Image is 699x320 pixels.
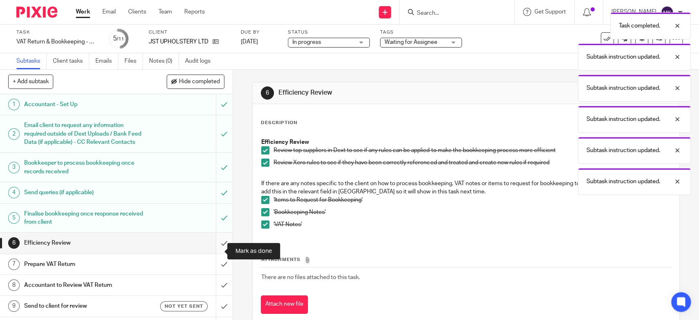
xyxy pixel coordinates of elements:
div: 5 [113,34,124,43]
label: Status [288,29,370,36]
span: There are no files attached to this task. [261,275,360,280]
p: 'VAT Notes' [274,220,670,229]
h1: Email client to request any information required outside of Dext Uploads / Bank Feed Data (if app... [24,119,147,148]
p: 'Bookkeeping Notes' [274,208,670,216]
h1: Send queries (if applicable) [24,186,147,199]
label: Due by [241,29,278,36]
a: Subtasks [16,53,47,69]
a: Team [158,8,172,16]
a: Client tasks [53,53,89,69]
label: Client [149,29,231,36]
p: Subtask instruction updated. [586,177,660,186]
a: Clients [128,8,146,16]
p: Subtask instruction updated. [586,53,660,61]
div: VAT Return & Bookkeeping - Quarterly - [DATE] - [DATE] [16,38,98,46]
div: 5 [8,212,20,224]
div: 2 [8,128,20,140]
strong: Efficiency Review [261,139,309,145]
p: Subtask instruction updated. [586,146,660,154]
span: [DATE] [241,39,258,45]
h1: Accountant - Set Up [24,98,147,111]
span: In progress [292,39,321,45]
span: Attachments [261,257,301,262]
h1: Send to client for review [24,300,147,312]
a: Files [124,53,143,69]
p: 'Items to Request for Bookkeeping' [274,196,670,204]
div: 7 [8,259,20,270]
div: 3 [8,162,20,173]
div: 6 [261,86,274,100]
img: svg%3E [661,6,674,19]
a: Reports [184,8,205,16]
div: 6 [8,237,20,249]
button: Hide completed [167,75,224,89]
div: 9 [8,300,20,312]
h1: Efficiency Review [278,89,484,97]
button: + Add subtask [8,75,53,89]
p: JST UPHOLSTERY LTD [149,38,208,46]
img: Pixie [16,7,57,18]
a: Audit logs [185,53,217,69]
button: Attach new file [261,295,308,314]
div: VAT Return &amp; Bookkeeping - Quarterly - May - July, 2025 [16,38,98,46]
label: Task [16,29,98,36]
p: Subtask instruction updated. [586,84,660,92]
div: 1 [8,99,20,110]
small: /11 [117,37,124,41]
a: Email [102,8,116,16]
p: Task completed. [619,22,660,30]
h1: Bookkeeper to process bookkeeping once records received [24,157,147,178]
h1: Accountant to Review VAT Return [24,279,147,291]
a: Work [76,8,90,16]
p: Review top suppliers in Dext to see if any rules can be applied to make the bookkeeping process m... [274,146,670,154]
h1: Finalise bookkeeping once response received from client [24,208,147,229]
div: 8 [8,279,20,291]
h1: Efficiency Review [24,237,147,249]
span: Hide completed [179,79,220,85]
p: If there are any notes specific to the client on how to process bookkeeping, VAT notes or items t... [261,179,670,196]
h1: Prepare VAT Return [24,258,147,270]
span: Not yet sent [165,303,203,310]
a: Notes (0) [149,53,179,69]
div: 4 [8,187,20,198]
a: Emails [95,53,118,69]
p: Review Xero rules to see if they have been correctly referenced and treated and create new rules ... [274,159,670,167]
p: Description [261,120,297,126]
p: Subtask instruction updated. [586,115,660,123]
